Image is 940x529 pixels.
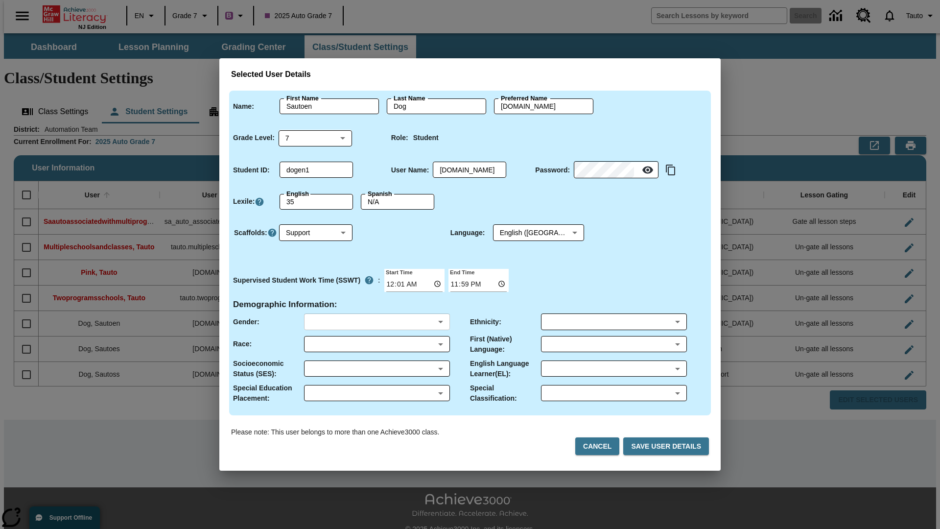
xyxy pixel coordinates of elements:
[233,133,275,143] p: Grade Level :
[368,190,392,198] label: Spanish
[470,317,501,327] p: Ethnicity :
[535,165,570,175] p: Password :
[433,162,506,178] div: User Name
[286,190,309,198] label: English
[470,383,541,404] p: Special Classification :
[493,225,584,241] div: English ([GEOGRAPHIC_DATA])
[662,162,679,178] button: Copy text to clipboard
[493,225,584,241] div: Language
[638,160,658,180] button: Reveal Password
[391,165,429,175] p: User Name :
[501,94,547,103] label: Preferred Name
[470,359,541,379] p: English Language Learner(EL) :
[233,275,360,286] p: Supervised Student Work Time (SSWT)
[279,225,352,241] div: Scaffolds
[279,130,352,146] div: Grade Level
[233,271,380,289] div: :
[279,225,352,241] div: Support
[233,339,252,349] p: Race :
[234,228,267,238] p: Scaffolds :
[280,162,353,178] div: Student ID
[255,197,264,207] a: Click here to know more about Lexiles, Will open in new tab
[231,70,709,79] h3: Selected User Details
[360,271,378,289] button: Supervised Student Work Time is the timeframe when students can take LevelSet and when lessons ar...
[413,133,439,143] p: Student
[575,437,619,456] button: Cancel
[233,317,259,327] p: Gender :
[233,359,304,379] p: Socioeconomic Status (SES) :
[574,162,658,178] div: Password
[233,300,337,310] h4: Demographic Information :
[279,130,352,146] div: 7
[233,101,254,112] p: Name :
[394,94,425,103] label: Last Name
[470,334,541,355] p: First (Native) Language :
[286,94,319,103] label: First Name
[233,196,255,207] p: Lexile :
[623,437,709,456] button: Save User Details
[233,383,304,404] p: Special Education Placement :
[231,427,439,437] p: Please note: This user belongs to more than one Achieve3000 class.
[448,268,474,276] label: End Time
[267,228,277,238] button: Click here to know more about Scaffolds
[450,228,485,238] p: Language :
[384,268,413,276] label: Start Time
[233,165,270,175] p: Student ID :
[391,133,408,143] p: Role :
